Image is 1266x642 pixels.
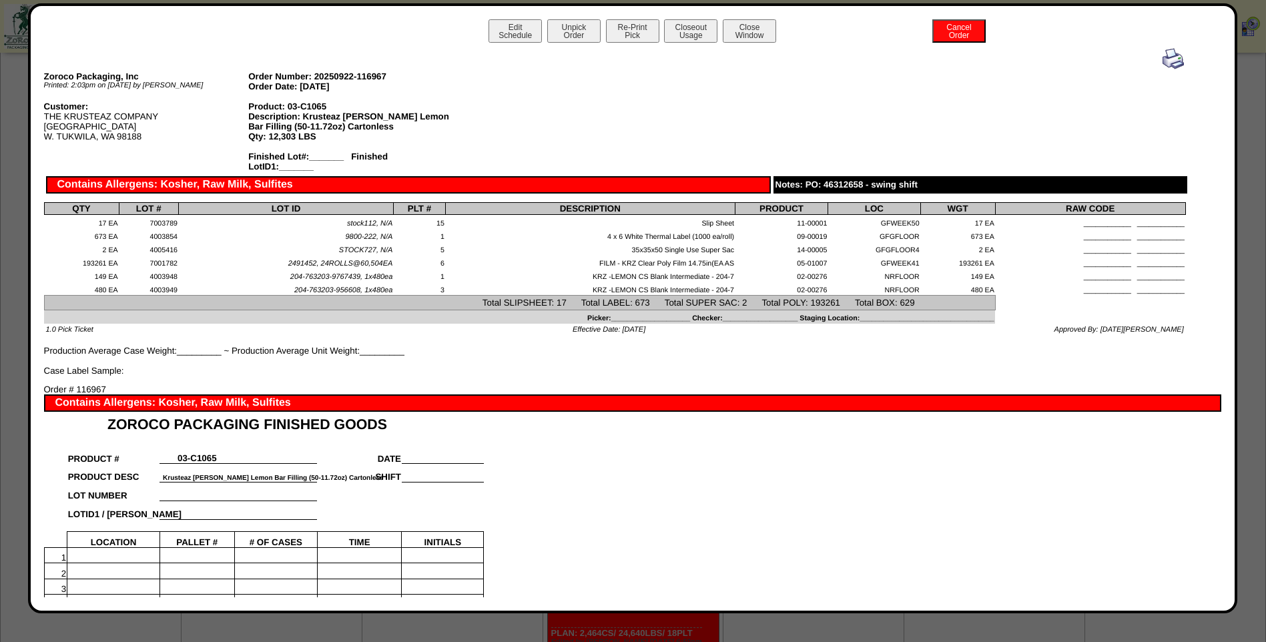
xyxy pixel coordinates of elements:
div: Qty: 12,303 LBS [248,131,453,141]
td: NRFLOOR [828,282,920,295]
span: Approved By: [DATE][PERSON_NAME] [1054,326,1184,334]
div: Product: 03-C1065 [248,101,453,111]
td: 14-00005 [735,242,828,255]
button: Re-PrintPick [606,19,659,43]
th: RAW CODE [995,203,1185,215]
td: 5 [394,242,445,255]
a: CloseWindow [721,30,777,40]
td: # OF CASES [234,531,317,548]
span: 1.0 Pick Ticket [46,326,93,334]
div: Customer: [44,101,249,111]
font: Krusteaz [PERSON_NAME] Lemon Bar Filling (50-11.72oz) Cartonless [163,474,384,482]
td: 02-00276 [735,268,828,282]
td: KRZ -LEMON CS Blank Intermediate - 204-7 [445,282,735,295]
td: 480 EA [920,282,995,295]
td: 4003854 [119,228,178,242]
div: Contains Allergens: Kosher, Raw Milk, Sulfites [44,394,1221,412]
th: WGT [920,203,995,215]
td: 17 EA [44,215,119,228]
td: 673 EA [44,228,119,242]
td: 05-01007 [735,255,828,268]
div: Production Average Case Weight:_________ ~ Production Average Unit Weight:_________ Case Label Sa... [44,48,1186,376]
div: Contains Allergens: Kosher, Raw Milk, Sulfites [46,176,771,194]
td: 4 x 6 White Thermal Label (1000 ea/roll) [445,228,735,242]
td: GFGFLOOR [828,228,920,242]
td: LOCATION [67,531,160,548]
div: Notes: PO: 46312658 - swing shift [773,176,1187,194]
td: 149 EA [44,268,119,282]
td: ____________ ____________ [995,282,1185,295]
td: 193261 EA [44,255,119,268]
div: THE KRUSTEAZ COMPANY [GEOGRAPHIC_DATA] W. TUKWILA, WA 98188 [44,101,249,141]
td: PALLET # [160,531,234,548]
td: 193261 EA [920,255,995,268]
td: DATE [317,445,402,464]
td: 2 EA [920,242,995,255]
th: PLT # [394,203,445,215]
div: Order Date: [DATE] [248,81,453,91]
span: stock112, N/A [347,220,392,228]
td: SHIFT [317,464,402,483]
td: PRODUCT # [67,445,160,464]
td: 7003789 [119,215,178,228]
td: Picker:____________________ Checker:___________________ Staging Location:________________________... [44,310,995,323]
td: ____________ ____________ [995,268,1185,282]
span: 2491452, 24ROLLS@60,504EA [288,260,393,268]
td: ZOROCO PACKAGING FINISHED GOODS [67,412,484,433]
td: 35x35x50 Single Use Super Sac [445,242,735,255]
td: PRODUCT DESC [67,464,160,483]
td: ____________ ____________ [995,255,1185,268]
th: LOC [828,203,920,215]
td: GFWEEK41 [828,255,920,268]
td: 7001782 [119,255,178,268]
td: GFGFLOOR4 [828,242,920,255]
td: INITIALS [402,531,484,548]
td: Total SLIPSHEET: 17 Total LABEL: 673 Total SUPER SAC: 2 Total POLY: 193261 Total BOX: 629 [44,296,995,310]
td: 02-00276 [735,282,828,295]
td: 17 EA [920,215,995,228]
div: Order Number: 20250922-116967 [248,71,453,81]
span: Effective Date: [DATE] [573,326,645,334]
th: LOT ID [178,203,393,215]
button: CloseoutUsage [664,19,717,43]
td: 4003949 [119,282,178,295]
td: 1 [394,228,445,242]
td: LOT NUMBER [67,482,160,501]
div: Zoroco Packaging, Inc [44,71,249,81]
td: 03-C1065 [160,445,234,464]
th: PRODUCT [735,203,828,215]
button: CancelOrder [932,19,986,43]
td: 3 [394,282,445,295]
button: EditSchedule [489,19,542,43]
td: 15 [394,215,445,228]
td: 6 [394,255,445,268]
span: 9800-222, N/A [345,233,392,241]
div: Description: Krusteaz [PERSON_NAME] Lemon Bar Filling (50-11.72oz) Cartonless [248,111,453,131]
td: 2 [44,563,67,579]
td: FILM - KRZ Clear Poly Film 14.75in(EA AS [445,255,735,268]
span: STOCK727, N/A [339,246,393,254]
td: 4005416 [119,242,178,255]
td: Slip Sheet [445,215,735,228]
button: UnpickOrder [547,19,601,43]
span: 204-763203-956608, 1x480ea [294,286,392,294]
div: Printed: 2:03pm on [DATE] by [PERSON_NAME] [44,81,249,89]
td: GFWEEK50 [828,215,920,228]
td: LOTID1 / [PERSON_NAME] [67,501,160,519]
th: LOT # [119,203,178,215]
td: ____________ ____________ [995,242,1185,255]
td: NRFLOOR [828,268,920,282]
td: KRZ -LEMON CS Blank Intermediate - 204-7 [445,268,735,282]
td: 11-00001 [735,215,828,228]
td: 1 [394,268,445,282]
td: ____________ ____________ [995,228,1185,242]
td: 673 EA [920,228,995,242]
td: 480 EA [44,282,119,295]
div: Finished Lot#:_______ Finished LotID1:_______ [248,151,453,172]
td: 4003948 [119,268,178,282]
td: TIME [317,531,402,548]
th: DESCRIPTION [445,203,735,215]
button: CloseWindow [723,19,776,43]
td: 4 [44,595,67,610]
th: QTY [44,203,119,215]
